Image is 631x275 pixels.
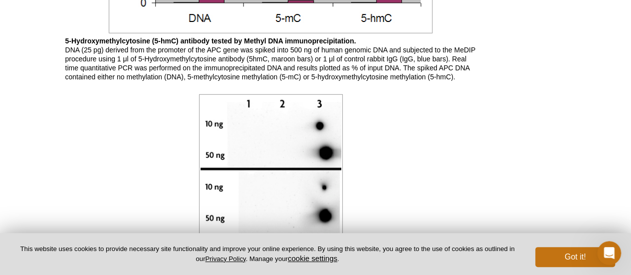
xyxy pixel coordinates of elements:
button: cookie settings [288,254,337,263]
img: 5-Hydroxymethylcytosine (5-hmC) antibody (pAb) tested by dot blot analysis. [199,94,343,236]
iframe: Intercom live chat [597,241,621,265]
button: Got it! [535,247,615,267]
p: DNA (25 pg) derived from the promoter of the APC gene was spiked into 500 ng of human genomic DNA... [65,36,476,81]
p: This website uses cookies to provide necessary site functionality and improve your online experie... [16,245,519,264]
a: Privacy Policy [205,255,245,263]
b: 5-Hydroxymethylcytosine (5-hmC) antibody tested by Methyl DNA immunoprecipitation. [65,37,356,45]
